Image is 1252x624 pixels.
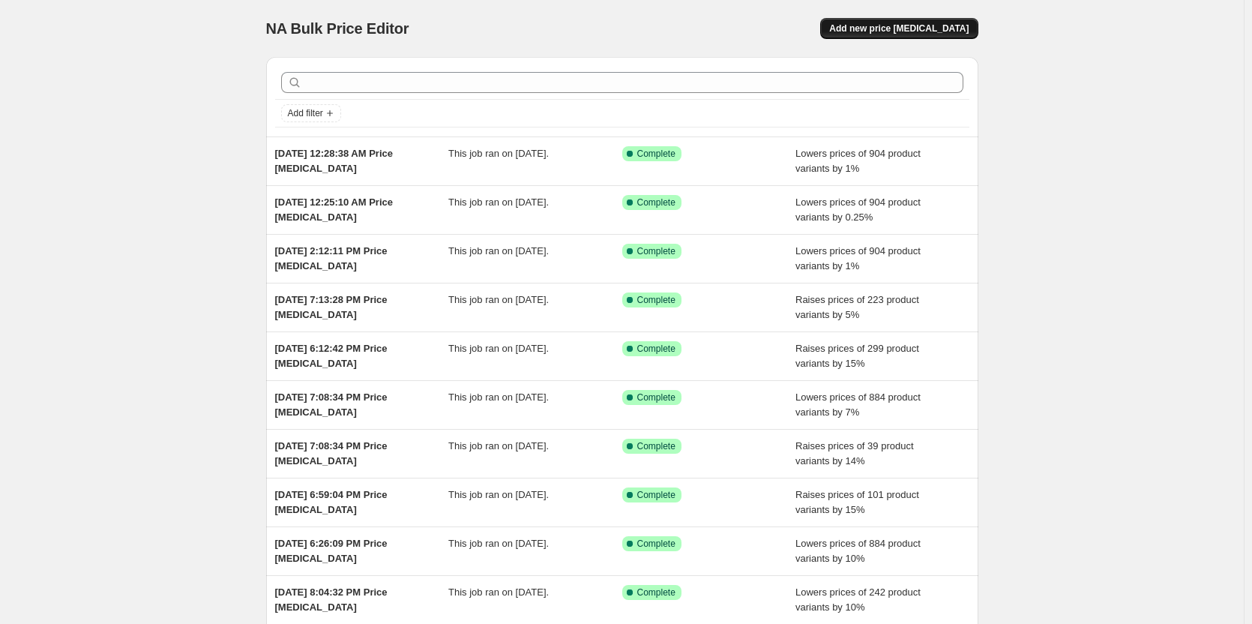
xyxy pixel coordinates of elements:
[637,440,675,452] span: Complete
[637,294,675,306] span: Complete
[288,107,323,119] span: Add filter
[275,489,388,515] span: [DATE] 6:59:04 PM Price [MEDICAL_DATA]
[275,245,388,271] span: [DATE] 2:12:11 PM Price [MEDICAL_DATA]
[448,538,549,549] span: This job ran on [DATE].
[795,586,921,613] span: Lowers prices of 242 product variants by 10%
[795,391,921,418] span: Lowers prices of 884 product variants by 7%
[820,18,978,39] button: Add new price [MEDICAL_DATA]
[448,343,549,354] span: This job ran on [DATE].
[448,586,549,598] span: This job ran on [DATE].
[795,148,921,174] span: Lowers prices of 904 product variants by 1%
[637,538,675,550] span: Complete
[448,196,549,208] span: This job ran on [DATE].
[448,148,549,159] span: This job ran on [DATE].
[637,391,675,403] span: Complete
[795,245,921,271] span: Lowers prices of 904 product variants by 1%
[275,391,388,418] span: [DATE] 7:08:34 PM Price [MEDICAL_DATA]
[795,538,921,564] span: Lowers prices of 884 product variants by 10%
[829,22,969,34] span: Add new price [MEDICAL_DATA]
[275,538,388,564] span: [DATE] 6:26:09 PM Price [MEDICAL_DATA]
[448,245,549,256] span: This job ran on [DATE].
[795,440,914,466] span: Raises prices of 39 product variants by 14%
[637,196,675,208] span: Complete
[275,196,394,223] span: [DATE] 12:25:10 AM Price [MEDICAL_DATA]
[637,148,675,160] span: Complete
[795,489,919,515] span: Raises prices of 101 product variants by 15%
[275,343,388,369] span: [DATE] 6:12:42 PM Price [MEDICAL_DATA]
[637,489,675,501] span: Complete
[448,440,549,451] span: This job ran on [DATE].
[795,294,919,320] span: Raises prices of 223 product variants by 5%
[275,148,394,174] span: [DATE] 12:28:38 AM Price [MEDICAL_DATA]
[275,586,388,613] span: [DATE] 8:04:32 PM Price [MEDICAL_DATA]
[637,245,675,257] span: Complete
[281,104,341,122] button: Add filter
[448,294,549,305] span: This job ran on [DATE].
[795,196,921,223] span: Lowers prices of 904 product variants by 0.25%
[637,586,675,598] span: Complete
[275,440,388,466] span: [DATE] 7:08:34 PM Price [MEDICAL_DATA]
[275,294,388,320] span: [DATE] 7:13:28 PM Price [MEDICAL_DATA]
[448,391,549,403] span: This job ran on [DATE].
[448,489,549,500] span: This job ran on [DATE].
[266,20,409,37] span: NA Bulk Price Editor
[637,343,675,355] span: Complete
[795,343,919,369] span: Raises prices of 299 product variants by 15%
